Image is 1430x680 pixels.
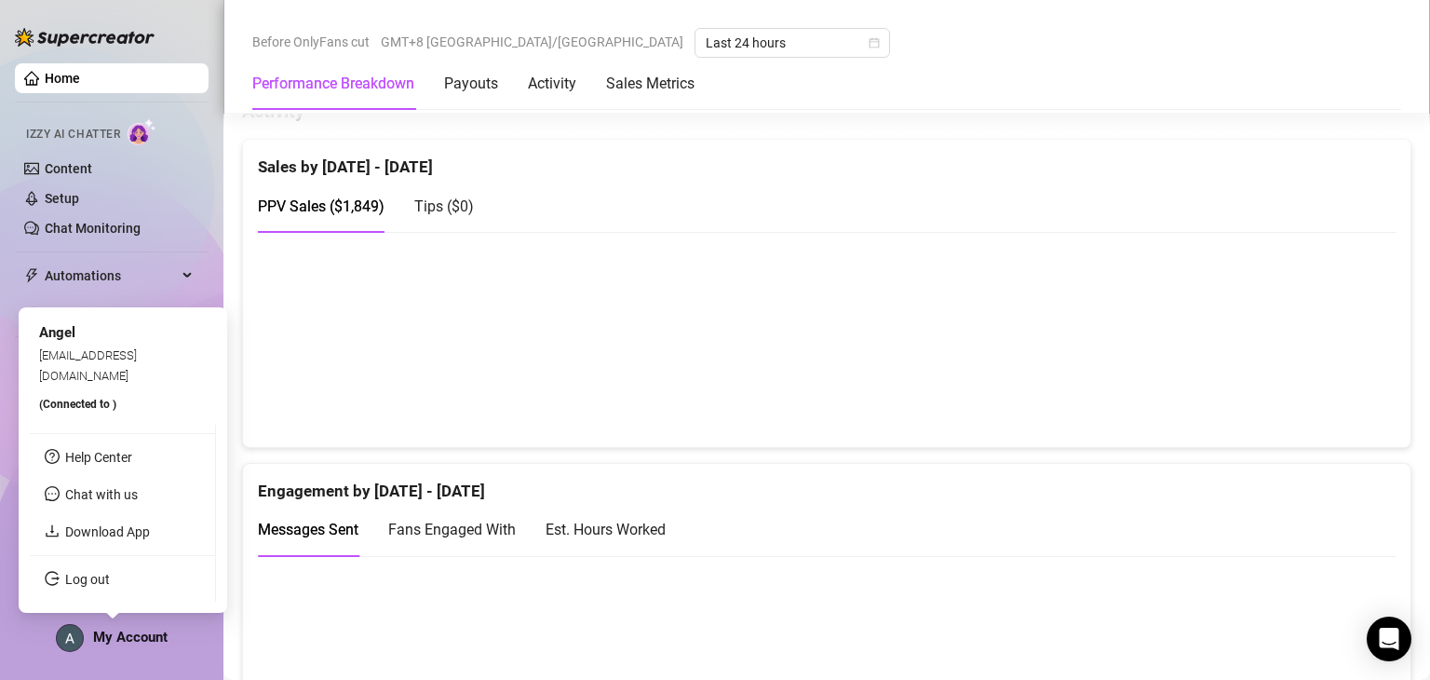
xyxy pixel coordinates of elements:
[39,324,75,341] span: Angel
[65,450,132,465] a: Help Center
[388,521,516,538] span: Fans Engaged With
[706,29,879,57] span: Last 24 hours
[57,625,83,651] img: ACg8ocIpWzLmD3A5hmkSZfBJcT14Fg8bFGaqbLo-Z0mqyYAWwTjPNSU=s96-c
[1367,617,1411,661] div: Open Intercom Messenger
[381,28,683,56] span: GMT+8 [GEOGRAPHIC_DATA]/[GEOGRAPHIC_DATA]
[258,464,1396,504] div: Engagement by [DATE] - [DATE]
[65,572,110,587] a: Log out
[444,73,498,95] div: Payouts
[128,118,156,145] img: AI Chatter
[546,518,666,541] div: Est. Hours Worked
[45,486,60,501] span: message
[414,197,474,215] span: Tips ( $0 )
[45,298,177,328] span: Chat Copilot
[30,564,215,594] li: Log out
[45,221,141,236] a: Chat Monitoring
[528,73,576,95] div: Activity
[45,261,177,291] span: Automations
[39,398,116,411] span: (Connected to )
[24,268,39,283] span: thunderbolt
[258,521,358,538] span: Messages Sent
[606,73,695,95] div: Sales Metrics
[869,37,880,48] span: calendar
[39,347,137,382] span: [EMAIL_ADDRESS][DOMAIN_NAME]
[258,197,384,215] span: PPV Sales ( $1,849 )
[65,524,150,539] a: Download App
[252,28,370,56] span: Before OnlyFans cut
[45,71,80,86] a: Home
[45,161,92,176] a: Content
[252,73,414,95] div: Performance Breakdown
[45,191,79,206] a: Setup
[93,629,168,646] span: My Account
[15,28,155,47] img: logo-BBDzfeDw.svg
[26,126,120,143] span: Izzy AI Chatter
[65,487,138,502] span: Chat with us
[258,140,1396,180] div: Sales by [DATE] - [DATE]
